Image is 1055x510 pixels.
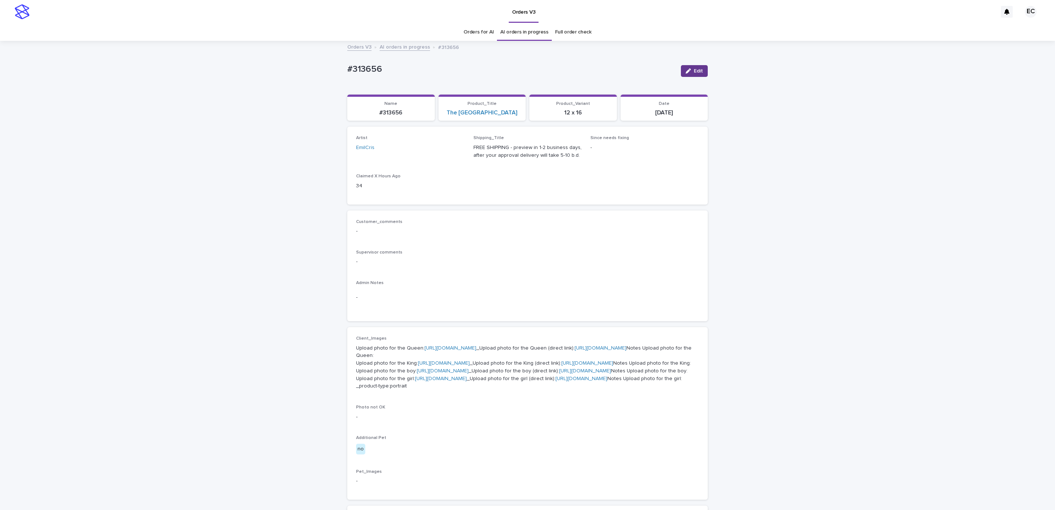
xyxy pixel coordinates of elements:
[590,144,699,152] p: -
[356,294,699,301] p: -
[534,109,612,116] p: 12 x 16
[380,42,430,51] a: AI orders in progress
[559,368,611,373] a: [URL][DOMAIN_NAME]
[356,250,402,255] span: Supervisor comments
[356,405,385,410] span: Photo not OK
[625,109,704,116] p: [DATE]
[556,102,590,106] span: Product_Variant
[356,227,699,235] p: -
[447,109,517,116] a: The [GEOGRAPHIC_DATA]
[15,4,29,19] img: stacker-logo-s-only.png
[418,361,470,366] a: [URL][DOMAIN_NAME]
[356,413,699,421] p: -
[659,102,669,106] span: Date
[356,477,699,485] p: -
[356,220,402,224] span: Customer_comments
[555,376,607,381] a: [URL][DOMAIN_NAME]
[681,65,708,77] button: Edit
[356,182,465,190] p: 34
[694,68,703,74] span: Edit
[356,136,367,140] span: Artist
[347,42,372,51] a: Orders V3
[347,64,675,75] p: #313656
[356,281,384,285] span: Admin Notes
[356,336,387,341] span: Client_Images
[356,174,401,178] span: Claimed X Hours Ago
[384,102,397,106] span: Name
[425,346,476,351] a: [URL][DOMAIN_NAME]
[356,444,365,454] div: no
[438,43,459,51] p: #313656
[356,258,699,266] p: -
[561,361,613,366] a: [URL][DOMAIN_NAME]
[473,136,504,140] span: Shipping_Title
[590,136,629,140] span: Since needs fixing
[417,368,469,373] a: [URL][DOMAIN_NAME]
[575,346,626,351] a: [URL][DOMAIN_NAME]
[555,24,592,41] a: Full order check
[500,24,548,41] a: AI orders in progress
[473,144,582,159] p: FREE SHIPPING - preview in 1-2 business days, after your approval delivery will take 5-10 b.d.
[463,24,494,41] a: Orders for AI
[352,109,430,116] p: #313656
[356,436,386,440] span: Additional Pet
[468,102,497,106] span: Product_Title
[415,376,467,381] a: [URL][DOMAIN_NAME]
[356,470,382,474] span: Pet_Images
[1025,6,1037,18] div: EC
[356,144,374,152] a: EmilCris
[356,344,699,390] p: Upload photo for the Queen: _Upload photo for the Queen (direct link): Notes Upload photo for the...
